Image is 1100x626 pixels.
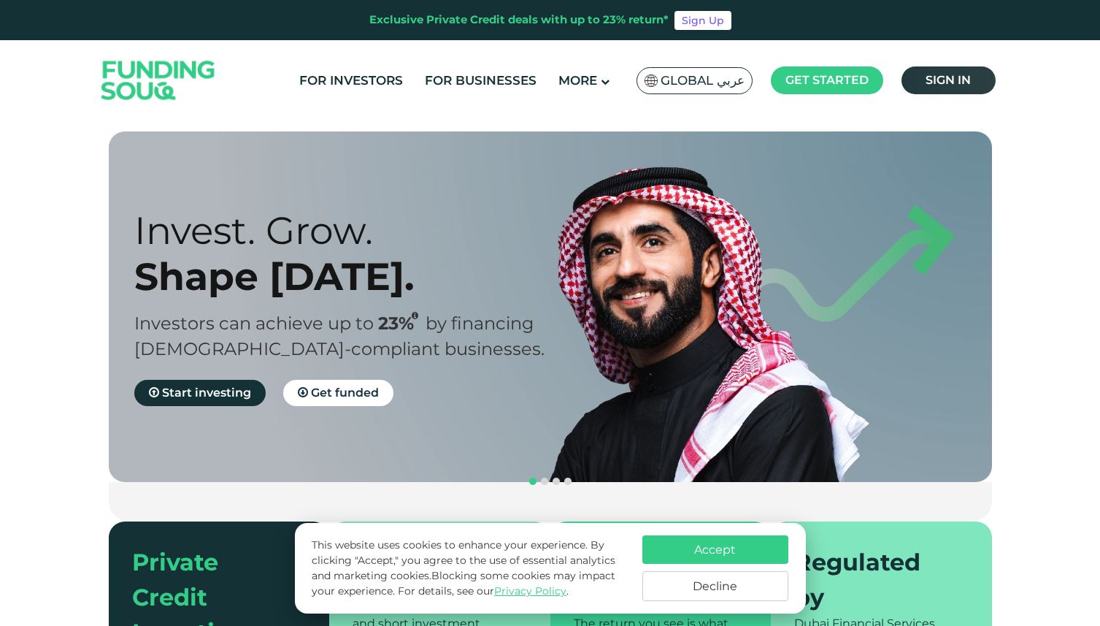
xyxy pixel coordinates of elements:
[312,538,627,599] p: This website uses cookies to enhance your experience. By clicking "Accept," you agree to the use ...
[134,207,576,253] div: Invest. Grow.
[901,66,996,94] a: Sign in
[134,253,576,299] div: Shape [DATE].
[527,476,539,487] button: navigation
[539,476,550,487] button: navigation
[421,69,540,93] a: For Businesses
[134,380,266,406] a: Start investing
[926,73,971,87] span: Sign in
[311,386,379,400] span: Get funded
[412,312,418,320] i: 23% IRR (expected) ~ 15% Net yield (expected)
[369,12,669,28] div: Exclusive Private Credit deals with up to 23% return*
[794,545,951,615] div: Regulated by
[283,380,393,406] a: Get funded
[87,44,230,118] img: Logo
[642,535,788,564] button: Accept
[645,75,658,87] img: SA Flag
[642,571,788,601] button: Decline
[398,584,569,598] span: For details, see our .
[558,73,597,88] span: More
[494,584,566,598] a: Privacy Policy
[134,313,374,334] span: Investors can achieve up to
[661,72,745,89] span: Global عربي
[296,69,407,93] a: For Investors
[162,386,251,400] span: Start investing
[312,569,615,598] span: Blocking some cookies may impact your experience.
[562,476,574,487] button: navigation
[674,11,731,30] a: Sign Up
[785,73,869,87] span: Get started
[550,476,562,487] button: navigation
[378,313,426,334] span: 23%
